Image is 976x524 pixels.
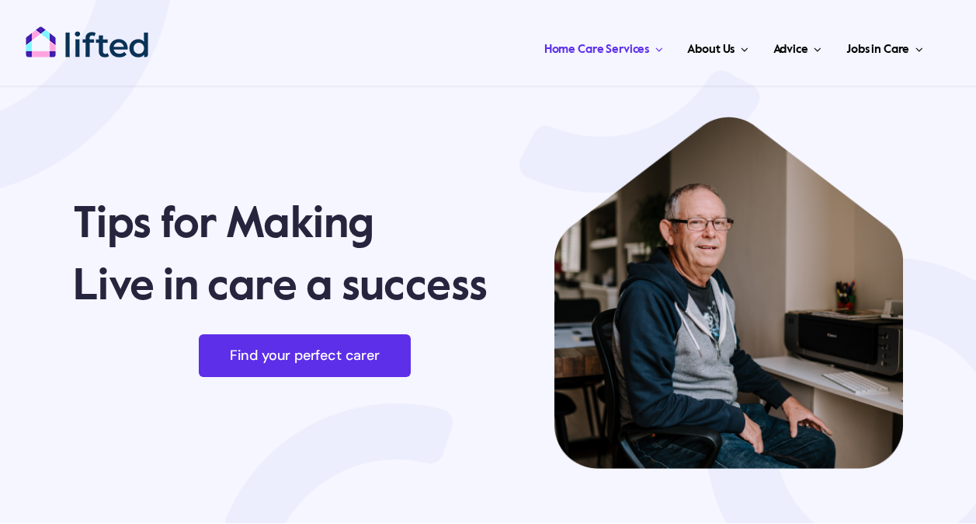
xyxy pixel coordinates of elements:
[683,23,752,70] a: About Us
[773,37,808,62] span: Advice
[687,37,735,62] span: About Us
[554,117,903,469] img: Rectangle 310 (2)
[73,204,488,309] span: Tips for Making Live in care a success
[846,37,909,62] span: Jobs in Care
[544,37,649,62] span: Home Care Services
[182,23,928,70] nav: Main Menu
[842,23,928,70] a: Jobs in Care
[769,23,826,70] a: Advice
[540,23,668,70] a: Home Care Services
[25,26,149,41] a: lifted-logo
[199,334,411,377] a: Find your perfect carer
[230,348,380,364] span: Find your perfect carer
